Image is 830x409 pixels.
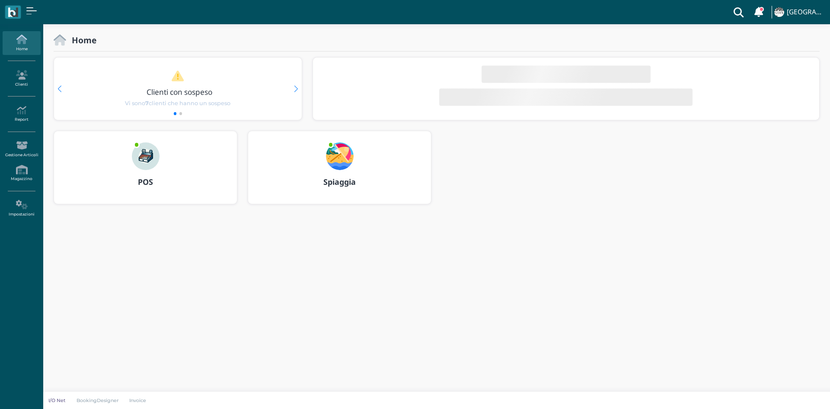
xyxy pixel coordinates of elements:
span: Vi sono clienti che hanno un sospeso [125,99,230,107]
img: ... [132,142,160,170]
a: Clienti con sospeso Vi sono7clienti che hanno un sospeso [70,70,285,107]
div: Next slide [294,86,298,92]
div: 1 / 2 [54,58,302,120]
a: Gestione Articoli [3,137,40,161]
b: POS [138,177,153,187]
a: Report [3,102,40,126]
img: logo [8,7,18,17]
a: ... Spiaggia [248,131,431,215]
img: ... [774,7,784,17]
b: 7 [145,100,149,106]
div: Previous slide [57,86,61,92]
h2: Home [66,35,96,45]
iframe: Help widget launcher [769,382,823,402]
h3: Clienti con sospeso [72,88,287,96]
a: Magazzino [3,161,40,185]
a: Impostazioni [3,196,40,220]
a: ... [GEOGRAPHIC_DATA] [773,2,825,23]
a: Home [3,31,40,55]
b: Spiaggia [323,177,356,187]
h4: [GEOGRAPHIC_DATA] [787,9,825,16]
a: Clienti [3,67,40,90]
img: ... [326,142,354,170]
a: ... POS [54,131,237,215]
